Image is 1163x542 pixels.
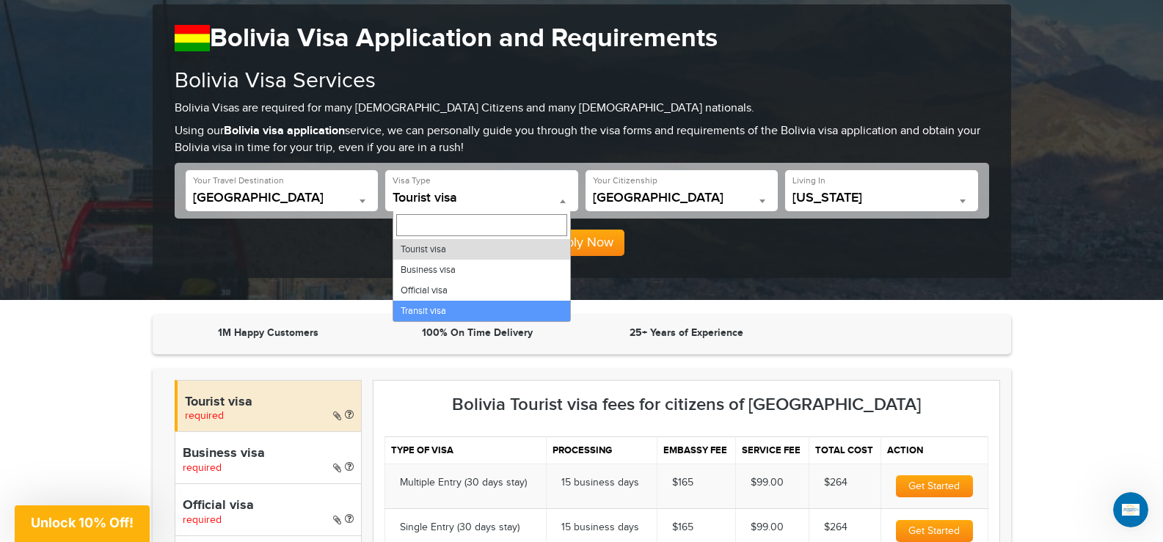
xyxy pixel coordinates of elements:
[1113,492,1148,527] iframe: Intercom live chat
[384,436,546,464] th: Type of visa
[185,410,224,422] span: required
[193,191,371,211] span: Bolivia
[31,515,134,530] span: Unlock 10% Off!
[193,191,371,205] span: Bolivia
[751,477,784,488] span: $99.00
[175,100,989,117] p: Bolivia Visas are required for many [DEMOGRAPHIC_DATA] Citizens and many [DEMOGRAPHIC_DATA] natio...
[15,505,150,542] div: Unlock 10% Off!
[175,123,989,157] p: Using our service, we can personally guide you through the visa forms and requirements of the Bol...
[672,477,693,488] span: $165
[175,23,989,54] h1: Bolivia Visa Application and Requirements
[422,326,533,339] strong: 100% On Time Delivery
[672,521,693,533] span: $165
[183,499,354,513] h4: Official visa
[393,191,571,205] span: Tourist visa
[593,191,771,205] span: United States
[792,175,825,187] label: Living In
[593,191,771,211] span: United States
[183,462,222,474] span: required
[809,436,881,464] th: Total cost
[824,521,847,533] span: $264
[795,326,996,343] iframe: Customer reviews powered by Trustpilot
[792,191,971,211] span: Maryland
[183,447,354,461] h4: Business visa
[546,436,657,464] th: Processing
[561,521,639,533] span: 15 business days
[792,191,971,205] span: Maryland
[824,477,847,488] span: $264
[630,326,743,339] strong: 25+ Years of Experience
[393,260,570,280] li: Business visa
[896,520,972,542] button: Get Started
[393,191,571,211] span: Tourist visa
[400,477,527,488] span: Multiple Entry (30 days stay)
[218,326,318,339] strong: 1M Happy Customers
[393,301,570,321] li: Transit visa
[185,395,354,410] h4: Tourist visa
[396,214,567,236] input: Search
[735,436,809,464] th: Service fee
[393,239,570,260] li: Tourist visa
[175,69,989,93] h2: Bolivia Visa Services
[183,514,222,526] span: required
[896,475,972,497] button: Get Started
[393,175,431,187] label: Visa Type
[657,436,735,464] th: Embassy fee
[896,525,972,537] a: Get Started
[193,175,284,187] label: Your Travel Destination
[896,480,972,492] a: Get Started
[881,436,988,464] th: Action
[593,175,657,187] label: Your Citizenship
[539,230,624,256] button: Apply Now
[393,280,570,301] li: Official visa
[384,395,988,414] h3: Bolivia Tourist visa fees for citizens of [GEOGRAPHIC_DATA]
[400,521,519,533] span: Single Entry (30 days stay)
[224,124,345,138] strong: Bolivia visa application
[751,521,784,533] span: $99.00
[561,477,639,488] span: 15 business days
